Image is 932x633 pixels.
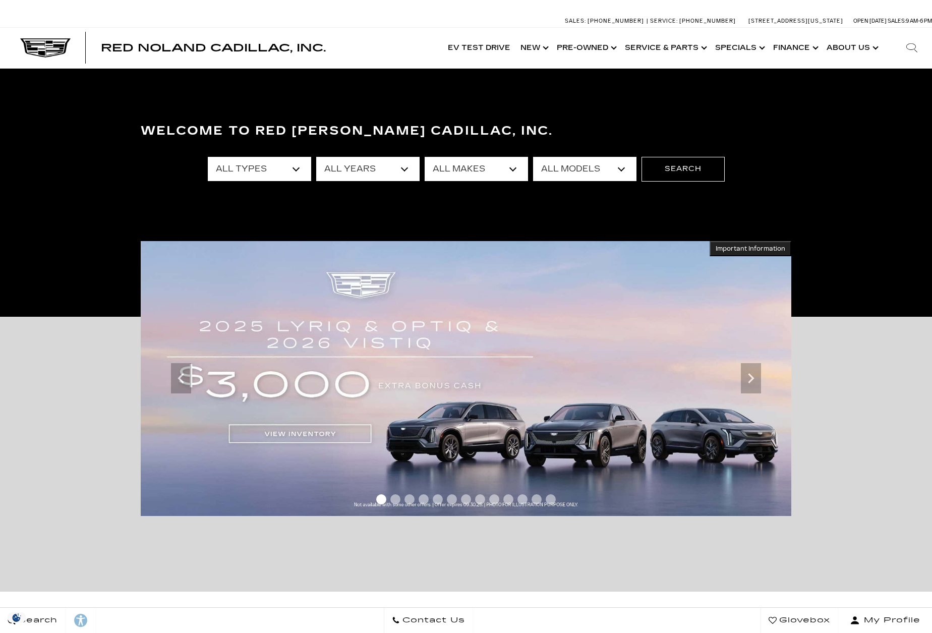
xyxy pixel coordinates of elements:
[503,494,513,504] span: Go to slide 10
[447,494,457,504] span: Go to slide 6
[404,494,415,504] span: Go to slide 3
[642,157,725,181] button: Search
[419,494,429,504] span: Go to slide 4
[141,121,791,141] h3: Welcome to Red [PERSON_NAME] Cadillac, Inc.
[384,608,473,633] a: Contact Us
[647,18,738,24] a: Service: [PHONE_NUMBER]
[860,613,920,627] span: My Profile
[906,18,932,24] span: 9 AM-6 PM
[650,18,678,24] span: Service:
[101,42,326,54] span: Red Noland Cadillac, Inc.
[748,18,843,24] a: [STREET_ADDRESS][US_STATE]
[5,612,28,623] img: Opt-Out Icon
[16,613,57,627] span: Search
[588,18,644,24] span: [PHONE_NUMBER]
[853,18,887,24] span: Open [DATE]
[679,18,736,24] span: [PHONE_NUMBER]
[101,43,326,53] a: Red Noland Cadillac, Inc.
[515,28,552,68] a: New
[433,494,443,504] span: Go to slide 5
[376,494,386,504] span: Go to slide 1
[552,28,620,68] a: Pre-Owned
[390,494,400,504] span: Go to slide 2
[838,608,932,633] button: Open user profile menu
[517,494,528,504] span: Go to slide 11
[822,28,882,68] a: About Us
[546,494,556,504] span: Go to slide 13
[620,28,710,68] a: Service & Parts
[761,608,838,633] a: Glovebox
[461,494,471,504] span: Go to slide 7
[888,18,906,24] span: Sales:
[710,28,768,68] a: Specials
[710,241,791,256] button: Important Information
[5,612,28,623] section: Click to Open Cookie Consent Modal
[20,38,71,57] img: Cadillac Dark Logo with Cadillac White Text
[208,157,311,181] select: Filter by type
[532,494,542,504] span: Go to slide 12
[489,494,499,504] span: Go to slide 9
[316,157,420,181] select: Filter by year
[425,157,528,181] select: Filter by make
[565,18,586,24] span: Sales:
[443,28,515,68] a: EV Test Drive
[141,241,791,516] img: 2509-September-FOM-2025-cta-bonus-cash
[400,613,465,627] span: Contact Us
[533,157,636,181] select: Filter by model
[768,28,822,68] a: Finance
[777,613,830,627] span: Glovebox
[171,363,191,393] div: Previous
[565,18,647,24] a: Sales: [PHONE_NUMBER]
[741,363,761,393] div: Next
[475,494,485,504] span: Go to slide 8
[716,245,785,253] span: Important Information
